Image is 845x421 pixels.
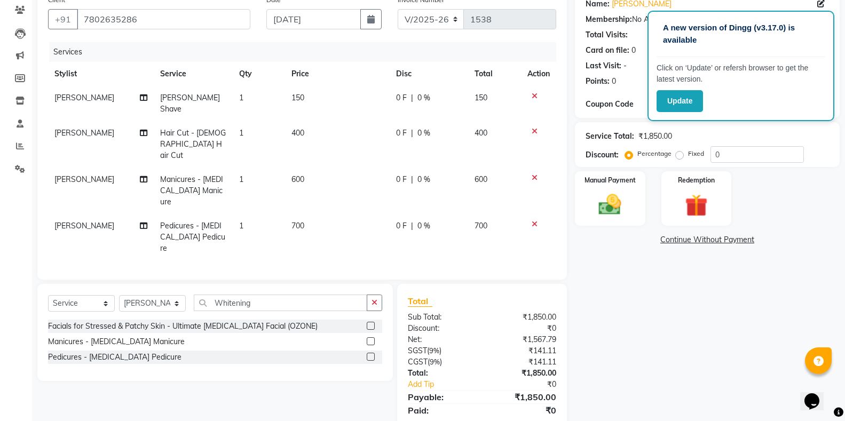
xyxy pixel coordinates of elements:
[400,404,482,417] div: Paid:
[585,176,636,185] label: Manual Payment
[417,174,430,185] span: 0 %
[678,192,715,219] img: _gift.svg
[291,128,304,138] span: 400
[400,334,482,345] div: Net:
[400,368,482,379] div: Total:
[400,312,482,323] div: Sub Total:
[291,221,304,231] span: 700
[160,128,226,160] span: Hair Cut - [DEMOGRAPHIC_DATA] Hair Cut
[396,128,407,139] span: 0 F
[48,62,154,86] th: Stylist
[408,346,427,355] span: SGST
[194,295,367,311] input: Search or Scan
[239,93,243,102] span: 1
[400,356,482,368] div: ( )
[586,99,667,110] div: Coupon Code
[48,9,78,29] button: +91
[637,149,672,158] label: Percentage
[586,149,619,161] div: Discount:
[612,76,616,87] div: 0
[678,176,715,185] label: Redemption
[400,391,482,403] div: Payable:
[482,312,564,323] div: ₹1,850.00
[475,128,487,138] span: 400
[475,93,487,102] span: 150
[482,404,564,417] div: ₹0
[77,9,250,29] input: Search by Name/Mobile/Email/Code
[48,321,318,332] div: Facials for Stressed & Patchy Skin - Ultimate [MEDICAL_DATA] Facial (OZONE)
[586,14,829,25] div: No Active Membership
[291,93,304,102] span: 150
[623,60,627,72] div: -
[417,92,430,104] span: 0 %
[468,62,521,86] th: Total
[54,93,114,102] span: [PERSON_NAME]
[417,220,430,232] span: 0 %
[239,221,243,231] span: 1
[160,221,225,253] span: Pedicures - [MEDICAL_DATA] Pedicure
[54,128,114,138] span: [PERSON_NAME]
[154,62,233,86] th: Service
[482,356,564,368] div: ₹141.11
[586,76,610,87] div: Points:
[482,334,564,345] div: ₹1,567.79
[411,220,413,232] span: |
[657,90,703,112] button: Update
[411,92,413,104] span: |
[496,379,564,390] div: ₹0
[48,352,181,363] div: Pedicures - [MEDICAL_DATA] Pedicure
[54,174,114,184] span: [PERSON_NAME]
[638,131,672,142] div: ₹1,850.00
[160,93,220,114] span: [PERSON_NAME] Shave
[631,45,636,56] div: 0
[396,220,407,232] span: 0 F
[586,14,632,25] div: Membership:
[233,62,285,86] th: Qty
[417,128,430,139] span: 0 %
[239,174,243,184] span: 1
[239,128,243,138] span: 1
[396,92,407,104] span: 0 F
[400,379,495,390] a: Add Tip
[482,368,564,379] div: ₹1,850.00
[411,128,413,139] span: |
[54,221,114,231] span: [PERSON_NAME]
[48,336,185,347] div: Manicures - [MEDICAL_DATA] Manicure
[396,174,407,185] span: 0 F
[285,62,390,86] th: Price
[49,42,564,62] div: Services
[521,62,556,86] th: Action
[482,323,564,334] div: ₹0
[586,45,629,56] div: Card on file:
[482,345,564,356] div: ₹141.11
[475,221,487,231] span: 700
[400,323,482,334] div: Discount:
[408,296,432,307] span: Total
[586,29,628,41] div: Total Visits:
[482,391,564,403] div: ₹1,850.00
[429,346,439,355] span: 9%
[475,174,487,184] span: 600
[688,149,704,158] label: Fixed
[160,174,223,206] span: Manicures - [MEDICAL_DATA] Manicure
[411,174,413,185] span: |
[657,62,825,85] p: Click on ‘Update’ or refersh browser to get the latest version.
[291,174,304,184] span: 600
[800,378,834,410] iframe: chat widget
[390,62,468,86] th: Disc
[586,131,634,142] div: Service Total:
[400,345,482,356] div: ( )
[591,192,628,218] img: _cash.svg
[430,358,440,366] span: 9%
[577,234,838,245] a: Continue Without Payment
[408,357,428,367] span: CGST
[586,60,621,72] div: Last Visit:
[663,22,819,46] p: A new version of Dingg (v3.17.0) is available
